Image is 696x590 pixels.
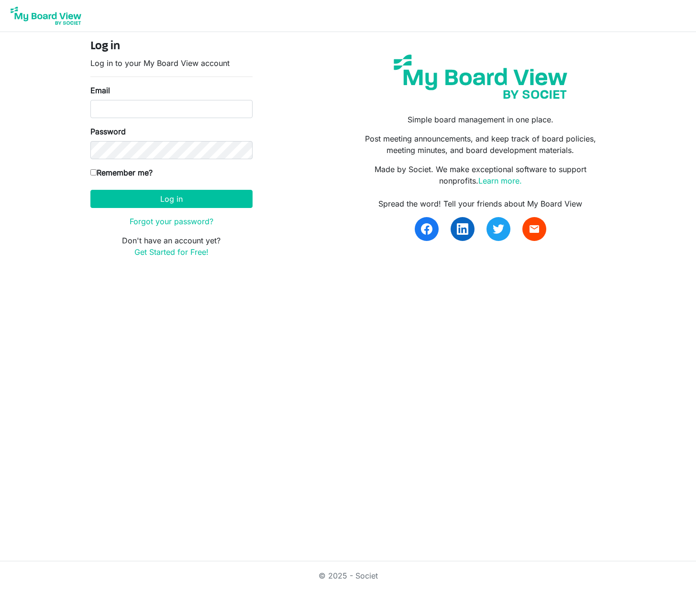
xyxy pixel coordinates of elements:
[90,190,253,208] button: Log in
[355,198,606,209] div: Spread the word! Tell your friends about My Board View
[90,40,253,54] h4: Log in
[355,114,606,125] p: Simple board management in one place.
[8,4,84,28] img: My Board View Logo
[478,176,522,186] a: Learn more.
[90,169,97,175] input: Remember me?
[90,126,126,137] label: Password
[529,223,540,235] span: email
[134,247,209,257] a: Get Started for Free!
[90,167,153,178] label: Remember me?
[130,217,213,226] a: Forgot your password?
[421,223,432,235] img: facebook.svg
[90,235,253,258] p: Don't have an account yet?
[355,164,606,186] p: Made by Societ. We make exceptional software to support nonprofits.
[457,223,468,235] img: linkedin.svg
[90,57,253,69] p: Log in to your My Board View account
[90,85,110,96] label: Email
[387,47,574,106] img: my-board-view-societ.svg
[355,133,606,156] p: Post meeting announcements, and keep track of board policies, meeting minutes, and board developm...
[493,223,504,235] img: twitter.svg
[522,217,546,241] a: email
[319,571,378,580] a: © 2025 - Societ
